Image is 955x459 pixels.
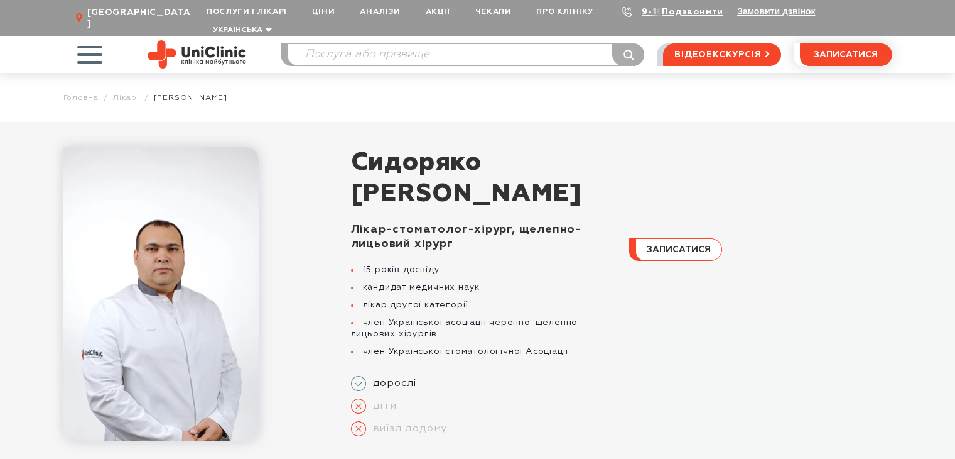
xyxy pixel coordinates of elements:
span: записатися [647,245,711,254]
div: Лікар-стоматолог-хірург, щелепно-лицьовий хірург [351,223,614,252]
input: Послуга або прізвище [288,44,644,65]
span: виїзд додому [366,423,448,435]
a: Подзвонити [662,8,723,16]
li: кандидат медичних наук [351,282,614,293]
a: відеоекскурсія [663,43,780,66]
li: лікар другої категорії [351,299,614,311]
span: діти [366,400,397,412]
button: Замовити дзвінок [737,6,815,16]
span: [GEOGRAPHIC_DATA] [87,7,194,30]
img: Сидоряко Андрій Вікторович [63,147,259,441]
span: Сидоряко [351,147,892,179]
li: член Української асоціації черепно-щелепно-лицьових хірургів [351,317,614,340]
button: Українська [210,26,272,35]
li: член Української стоматологічної Асоціації [351,346,614,357]
span: дорослі [366,377,418,390]
span: [PERSON_NAME] [154,93,227,102]
a: Лікарі [113,93,139,102]
li: 15 років досвіду [351,264,614,275]
a: Головна [63,93,99,102]
span: Українська [213,26,262,34]
button: записатися [629,238,722,261]
button: записатися [800,43,892,66]
a: 9-103 [642,8,669,16]
span: записатися [814,50,878,59]
span: відеоекскурсія [674,44,761,65]
h1: [PERSON_NAME] [351,147,892,210]
img: Uniclinic [148,40,246,69]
